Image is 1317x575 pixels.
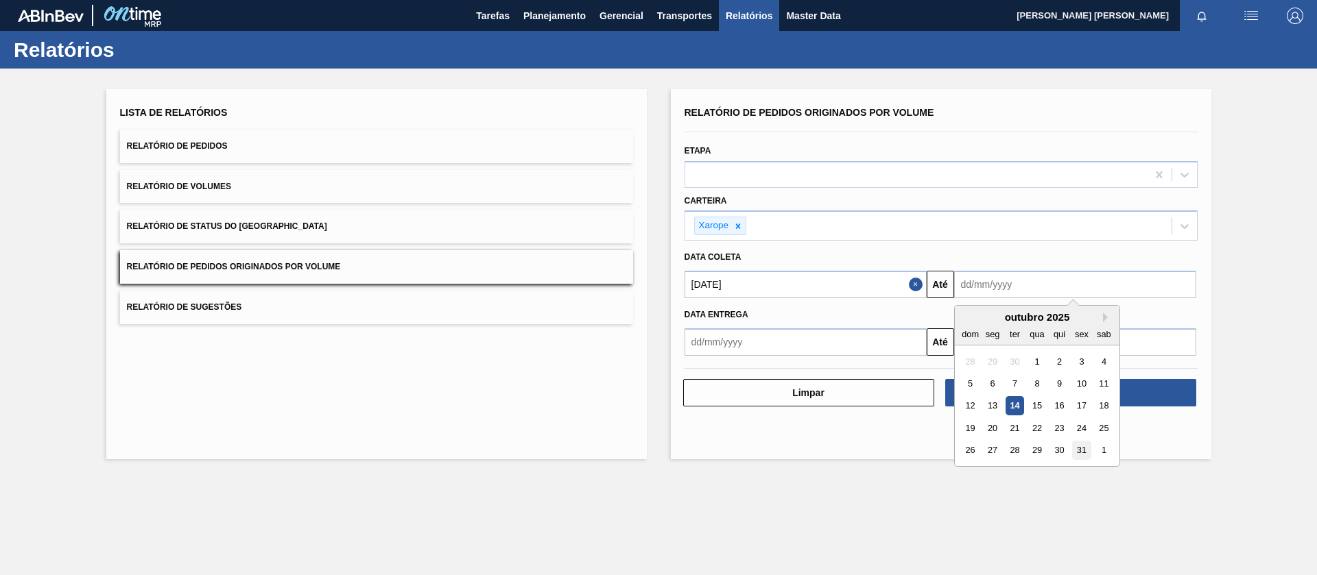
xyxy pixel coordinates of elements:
[1028,419,1046,437] div: Choose quarta-feira, 22 de outubro de 2025
[1103,313,1113,322] button: Next Month
[685,107,934,118] span: Relatório de Pedidos Originados por Volume
[909,271,927,298] button: Close
[1049,419,1068,437] div: Choose quinta-feira, 23 de outubro de 2025
[1049,374,1068,393] div: Choose quinta-feira, 9 de outubro de 2025
[1094,419,1113,437] div: Choose sábado, 25 de outubro de 2025
[961,374,980,393] div: Choose domingo, 5 de outubro de 2025
[685,196,727,206] label: Carteira
[695,217,731,234] div: Xarope
[1072,397,1091,415] div: Choose sexta-feira, 17 de outubro de 2025
[1094,441,1113,460] div: Choose sábado, 1 de novembro de 2025
[18,10,84,22] img: TNhmsLtSVTkK8tSr43FrP2fwEKptu5GPRR3wAAAABJRU5ErkJggg==
[120,107,228,118] span: Lista de Relatórios
[683,379,934,406] button: Limpar
[983,397,1001,415] div: Choose segunda-feira, 13 de outubro de 2025
[120,130,633,163] button: Relatório de Pedidos
[1094,397,1113,415] div: Choose sábado, 18 de outubro de 2025
[961,397,980,415] div: Choose domingo, 12 de outubro de 2025
[120,210,633,243] button: Relatório de Status do [GEOGRAPHIC_DATA]
[1049,352,1068,371] div: Choose quinta-feira, 2 de outubro de 2025
[1005,325,1023,343] div: ter
[955,311,1119,323] div: outubro 2025
[1005,397,1023,415] div: Choose terça-feira, 14 de outubro de 2025
[657,8,712,24] span: Transportes
[1049,397,1068,415] div: Choose quinta-feira, 16 de outubro de 2025
[961,352,980,371] div: Not available domingo, 28 de setembro de 2025
[959,350,1115,461] div: month 2025-10
[1005,352,1023,371] div: Not available terça-feira, 30 de setembro de 2025
[685,328,927,356] input: dd/mm/yyyy
[685,271,927,298] input: dd/mm/yyyy
[961,441,980,460] div: Choose domingo, 26 de outubro de 2025
[983,374,1001,393] div: Choose segunda-feira, 6 de outubro de 2025
[961,325,980,343] div: dom
[1049,325,1068,343] div: qui
[600,8,643,24] span: Gerencial
[983,419,1001,437] div: Choose segunda-feira, 20 de outubro de 2025
[120,291,633,324] button: Relatório de Sugestões
[1243,8,1259,24] img: userActions
[1049,441,1068,460] div: Choose quinta-feira, 30 de outubro de 2025
[927,328,954,356] button: Até
[685,146,711,156] label: Etapa
[1072,374,1091,393] div: Choose sexta-feira, 10 de outubro de 2025
[127,182,231,191] span: Relatório de Volumes
[1072,352,1091,371] div: Choose sexta-feira, 3 de outubro de 2025
[927,271,954,298] button: Até
[961,419,980,437] div: Choose domingo, 19 de outubro de 2025
[1005,419,1023,437] div: Choose terça-feira, 21 de outubro de 2025
[1094,374,1113,393] div: Choose sábado, 11 de outubro de 2025
[127,262,341,271] span: Relatório de Pedidos Originados por Volume
[1072,325,1091,343] div: sex
[1180,6,1224,25] button: Notificações
[14,42,257,58] h1: Relatórios
[983,441,1001,460] div: Choose segunda-feira, 27 de outubro de 2025
[954,271,1196,298] input: dd/mm/yyyy
[685,310,748,319] span: Data Entrega
[1005,441,1023,460] div: Choose terça-feira, 28 de outubro de 2025
[523,8,586,24] span: Planejamento
[1287,8,1303,24] img: Logout
[1005,374,1023,393] div: Choose terça-feira, 7 de outubro de 2025
[1028,374,1046,393] div: Choose quarta-feira, 8 de outubro de 2025
[127,221,327,231] span: Relatório de Status do [GEOGRAPHIC_DATA]
[120,250,633,284] button: Relatório de Pedidos Originados por Volume
[1072,441,1091,460] div: Choose sexta-feira, 31 de outubro de 2025
[786,8,840,24] span: Master Data
[1028,352,1046,371] div: Choose quarta-feira, 1 de outubro de 2025
[945,379,1196,406] button: Download
[983,352,1001,371] div: Not available segunda-feira, 29 de setembro de 2025
[983,325,1001,343] div: seg
[685,252,741,262] span: Data coleta
[1072,419,1091,437] div: Choose sexta-feira, 24 de outubro de 2025
[127,302,242,312] span: Relatório de Sugestões
[127,141,228,151] span: Relatório de Pedidos
[726,8,772,24] span: Relatórios
[476,8,510,24] span: Tarefas
[1028,441,1046,460] div: Choose quarta-feira, 29 de outubro de 2025
[1094,325,1113,343] div: sab
[1028,325,1046,343] div: qua
[1094,352,1113,371] div: Choose sábado, 4 de outubro de 2025
[120,170,633,204] button: Relatório de Volumes
[1028,397,1046,415] div: Choose quarta-feira, 15 de outubro de 2025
